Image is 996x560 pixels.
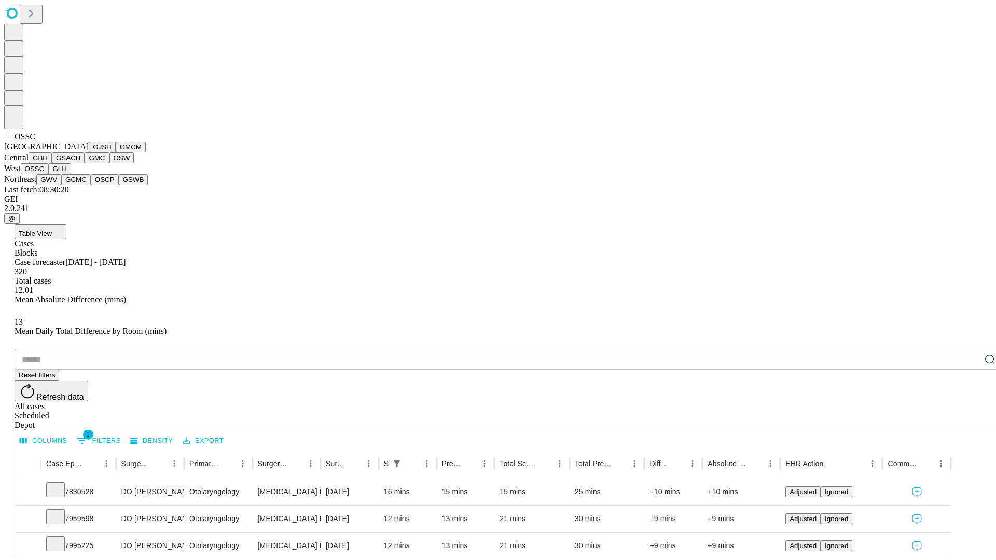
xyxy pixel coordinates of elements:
div: Primary Service [189,459,219,468]
button: Menu [362,456,376,471]
div: Surgeon Name [121,459,151,468]
div: DO [PERSON_NAME] [PERSON_NAME] [121,506,179,532]
button: Menu [167,456,182,471]
button: @ [4,213,20,224]
span: @ [8,215,16,222]
span: Refresh data [36,393,84,401]
button: Sort [824,456,839,471]
span: Ignored [825,488,848,496]
span: Last fetch: 08:30:20 [4,185,69,194]
div: Predicted In Room Duration [442,459,462,468]
div: 7995225 [46,533,111,559]
span: [DATE] - [DATE] [65,258,126,267]
div: Otolaryngology [189,506,247,532]
span: 12.01 [15,286,33,295]
button: GLH [48,163,71,174]
div: 7830528 [46,479,111,505]
div: +10 mins [649,479,697,505]
button: Expand [20,483,36,501]
div: Otolaryngology [189,479,247,505]
div: Surgery Date [326,459,346,468]
div: 1 active filter [390,456,404,471]
button: Sort [221,456,236,471]
button: Sort [919,456,934,471]
button: Sort [405,456,420,471]
button: Adjusted [785,513,821,524]
button: Select columns [17,433,70,449]
button: Menu [934,456,948,471]
button: Menu [477,456,492,471]
button: GMC [85,152,109,163]
button: Ignored [821,513,852,524]
div: 12 mins [384,533,432,559]
button: Sort [749,456,763,471]
div: DO [PERSON_NAME] [PERSON_NAME] [121,533,179,559]
button: OSSC [21,163,49,174]
div: +9 mins [649,506,697,532]
button: Ignored [821,486,852,497]
div: +9 mins [708,506,775,532]
div: 21 mins [500,533,564,559]
button: GMCM [116,142,146,152]
button: Sort [538,456,552,471]
div: 30 mins [575,533,640,559]
div: [DATE] [326,533,374,559]
div: 12 mins [384,506,432,532]
button: Menu [685,456,700,471]
div: GEI [4,194,992,204]
button: GWV [36,174,61,185]
div: 15 mins [500,479,564,505]
button: Adjusted [785,486,821,497]
div: 13 mins [442,533,490,559]
div: Surgery Name [258,459,288,468]
button: OSW [109,152,134,163]
span: Central [4,153,29,162]
div: [MEDICAL_DATA] INSERTION TUBE [MEDICAL_DATA] [258,533,315,559]
button: GSWB [119,174,148,185]
div: [MEDICAL_DATA] INSERTION TUBE [MEDICAL_DATA] [258,479,315,505]
button: Menu [236,456,250,471]
div: 7959598 [46,506,111,532]
div: Comments [888,459,918,468]
div: 15 mins [442,479,490,505]
span: Adjusted [790,542,817,550]
div: DO [PERSON_NAME] [PERSON_NAME] [121,479,179,505]
span: Northeast [4,175,36,184]
span: Ignored [825,542,848,550]
button: GCMC [61,174,91,185]
button: Sort [347,456,362,471]
div: Total Predicted Duration [575,459,612,468]
button: Expand [20,510,36,528]
button: Table View [15,224,66,239]
div: Otolaryngology [189,533,247,559]
span: Case forecaster [15,258,65,267]
div: Scheduled In Room Duration [384,459,389,468]
span: [GEOGRAPHIC_DATA] [4,142,89,151]
span: Total cases [15,276,51,285]
div: 2.0.241 [4,204,992,213]
span: Adjusted [790,488,817,496]
button: Adjusted [785,540,821,551]
button: GSACH [52,152,85,163]
div: 16 mins [384,479,432,505]
button: Reset filters [15,370,59,381]
span: 13 [15,317,23,326]
div: [MEDICAL_DATA] INSERTION TUBE [MEDICAL_DATA] [258,506,315,532]
button: OSCP [91,174,119,185]
button: Menu [627,456,642,471]
button: GJSH [89,142,116,152]
span: Adjusted [790,515,817,523]
button: Menu [99,456,114,471]
span: West [4,164,21,173]
span: 320 [15,267,27,276]
span: Mean Absolute Difference (mins) [15,295,126,304]
div: 13 mins [442,506,490,532]
span: Mean Daily Total Difference by Room (mins) [15,327,167,335]
div: +9 mins [649,533,697,559]
span: Reset filters [19,371,55,379]
div: Difference [649,459,670,468]
button: Menu [865,456,880,471]
button: Menu [303,456,318,471]
button: Show filters [390,456,404,471]
div: Total Scheduled Duration [500,459,537,468]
